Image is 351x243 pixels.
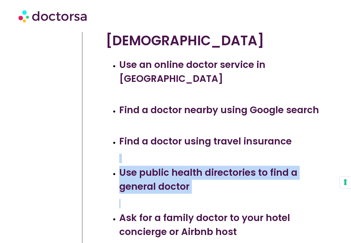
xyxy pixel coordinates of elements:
button: Your consent preferences for tracking technologies [340,177,351,188]
h3: Ask for a family doctor to your hotel concierge or Airbnb host [119,211,323,239]
h3: Use public health directories to find a general doctor [119,166,323,194]
h3: Use an online doctor service in [GEOGRAPHIC_DATA] [119,58,323,86]
h3: Find a doctor using travel insurance [119,134,323,148]
h3: Find a doctor nearby using Google search [119,103,323,117]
